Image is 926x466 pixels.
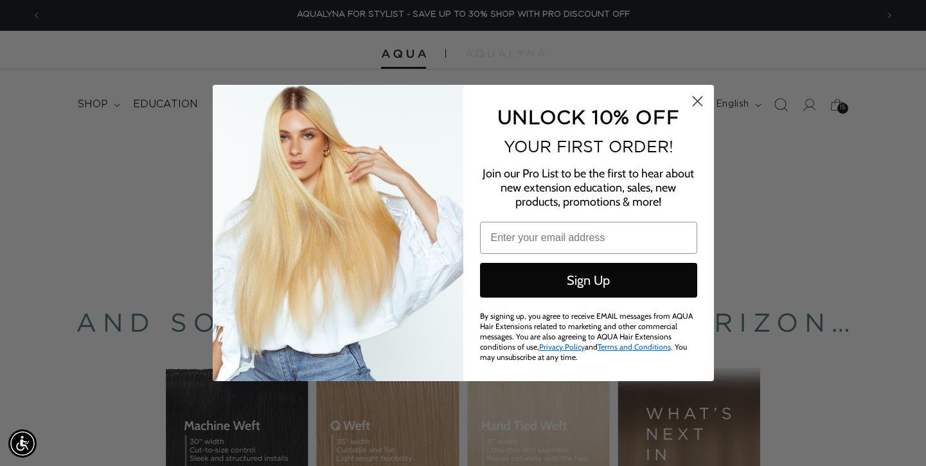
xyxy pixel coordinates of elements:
a: Privacy Policy [539,342,585,352]
span: By signing up, you agree to receive EMAIL messages from AQUA Hair Extensions related to marketing... [480,311,693,362]
span: YOUR FIRST ORDER! [504,138,673,156]
div: Accessibility Menu [8,429,37,458]
button: Close dialog [686,90,709,112]
a: Terms and Conditions [598,342,671,352]
img: daab8b0d-f573-4e8c-a4d0-05ad8d765127.png [213,85,463,381]
span: Join our Pro List to be the first to hear about new extension education, sales, new products, pro... [483,166,694,209]
input: Enter your email address [480,222,697,254]
button: Sign Up [480,263,697,298]
span: UNLOCK 10% OFF [497,106,679,127]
